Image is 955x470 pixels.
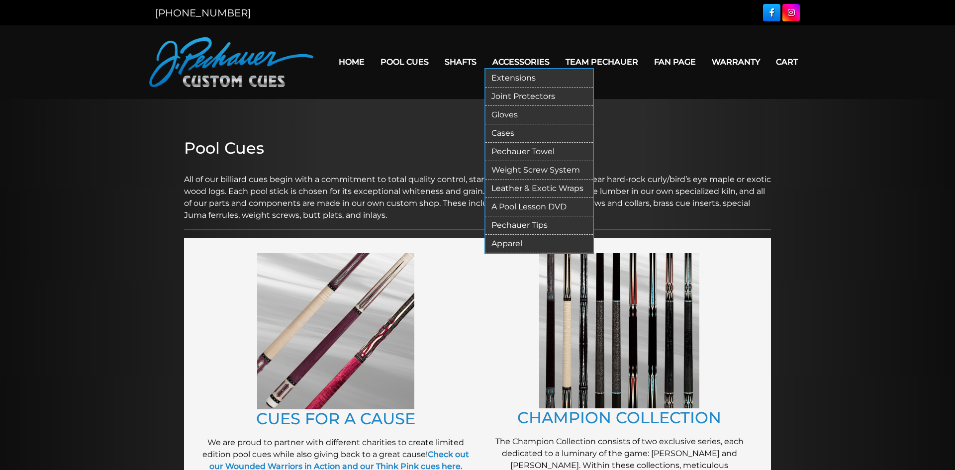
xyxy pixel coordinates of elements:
img: Pechauer Custom Cues [149,37,313,87]
p: All of our billiard cues begin with a commitment to total quality control, starting with the sele... [184,162,771,221]
a: CUES FOR A CAUSE [256,409,415,428]
h2: Pool Cues [184,139,771,158]
a: Apparel [485,235,593,253]
a: Warranty [704,49,768,75]
a: Pool Cues [373,49,437,75]
a: Leather & Exotic Wraps [485,180,593,198]
a: Weight Screw System [485,161,593,180]
a: Fan Page [646,49,704,75]
a: Extensions [485,69,593,88]
a: CHAMPION COLLECTION [517,408,721,427]
a: Accessories [484,49,558,75]
a: Cases [485,124,593,143]
a: Home [331,49,373,75]
a: Team Pechauer [558,49,646,75]
a: A Pool Lesson DVD [485,198,593,216]
a: [PHONE_NUMBER] [155,7,251,19]
a: Gloves [485,106,593,124]
a: Pechauer Towel [485,143,593,161]
a: Cart [768,49,806,75]
a: Pechauer Tips [485,216,593,235]
a: Joint Protectors [485,88,593,106]
a: Shafts [437,49,484,75]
